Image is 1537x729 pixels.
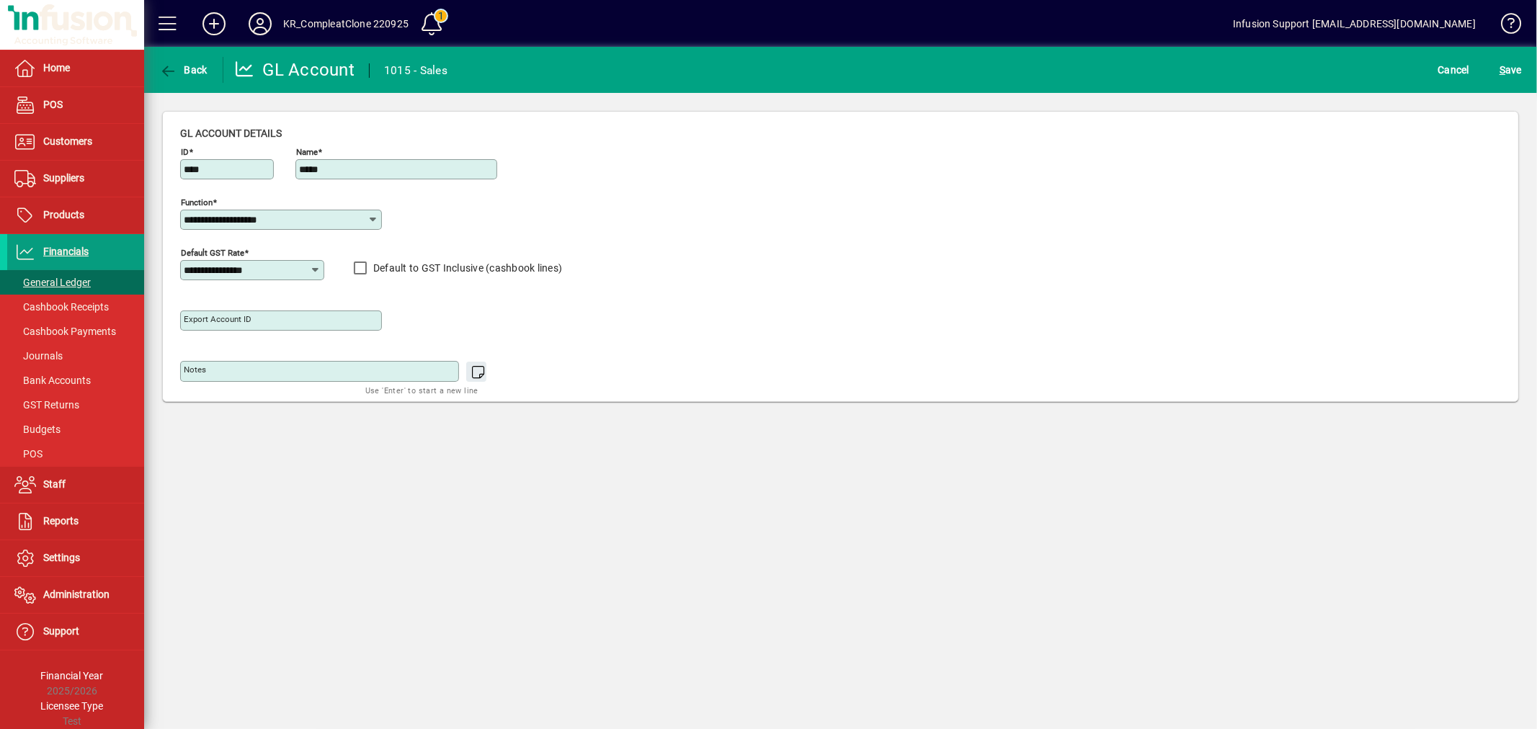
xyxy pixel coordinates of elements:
span: Support [43,625,79,637]
span: Customers [43,135,92,147]
button: Save [1496,57,1525,83]
span: Bank Accounts [14,375,91,386]
label: Default to GST Inclusive (cashbook lines) [370,261,562,275]
span: ave [1500,58,1522,81]
span: Cashbook Payments [14,326,116,337]
span: GL account details [180,128,282,139]
span: Budgets [14,424,61,435]
button: Back [156,57,211,83]
span: GST Returns [14,399,79,411]
button: Profile [237,11,283,37]
span: General Ledger [14,277,91,288]
a: POS [7,442,144,466]
span: Products [43,209,84,220]
a: POS [7,87,144,123]
mat-hint: Use 'Enter' to start a new line [365,382,478,398]
span: Cancel [1438,58,1470,81]
button: Cancel [1435,57,1474,83]
mat-label: Name [296,147,318,157]
span: POS [14,448,43,460]
button: Add [191,11,237,37]
mat-label: Export account ID [184,314,251,324]
div: GL Account [234,58,355,81]
span: Financial Year [41,670,104,681]
div: KR_CompleatClone 220925 [283,12,409,35]
a: Staff [7,467,144,503]
mat-label: Function [181,197,213,207]
mat-label: Default GST rate [181,248,244,258]
a: Suppliers [7,161,144,197]
a: Products [7,197,144,233]
span: POS [43,99,63,110]
span: Licensee Type [41,700,104,712]
a: Reports [7,504,144,540]
span: Administration [43,589,110,600]
a: Administration [7,577,144,613]
a: Support [7,614,144,650]
a: Bank Accounts [7,368,144,393]
div: Infusion Support [EMAIL_ADDRESS][DOMAIN_NAME] [1233,12,1476,35]
mat-label: ID [181,147,189,157]
span: Cashbook Receipts [14,301,109,313]
a: Home [7,50,144,86]
app-page-header-button: Back [144,57,223,83]
div: 1015 - Sales [384,59,447,82]
span: Journals [14,350,63,362]
span: Staff [43,478,66,490]
a: Cashbook Receipts [7,295,144,319]
a: Knowledge Base [1490,3,1519,50]
a: GST Returns [7,393,144,417]
span: Back [159,64,208,76]
span: Financials [43,246,89,257]
a: Settings [7,540,144,576]
span: Suppliers [43,172,84,184]
a: Journals [7,344,144,368]
span: Reports [43,515,79,527]
a: Cashbook Payments [7,319,144,344]
a: Customers [7,124,144,160]
span: Settings [43,552,80,563]
a: Budgets [7,417,144,442]
mat-label: Notes [184,364,206,375]
span: Home [43,62,70,73]
span: S [1500,64,1505,76]
a: General Ledger [7,270,144,295]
